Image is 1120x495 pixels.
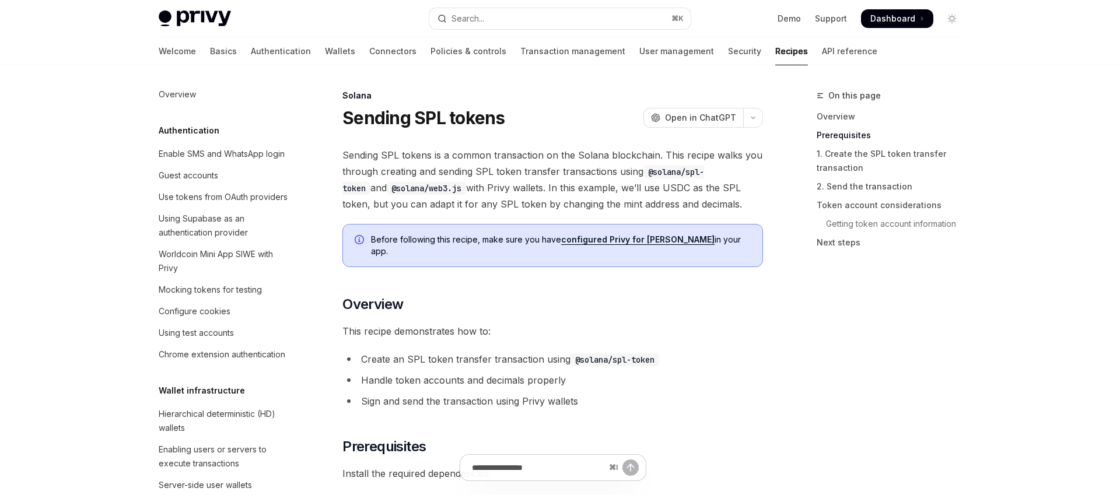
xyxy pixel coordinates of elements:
[371,234,751,257] span: Before following this recipe, make sure you have in your app.
[210,37,237,65] a: Basics
[149,165,299,186] a: Guest accounts
[159,10,231,27] img: light logo
[817,196,971,215] a: Token account considerations
[159,384,245,398] h5: Wallet infrastructure
[159,190,288,204] div: Use tokens from OAuth providers
[342,295,403,314] span: Overview
[159,347,285,361] div: Chrome extension authentication
[342,90,763,101] div: Solana
[817,233,971,252] a: Next steps
[159,247,292,275] div: Worldcoin Mini App SIWE with Privy
[159,147,285,161] div: Enable SMS and WhatsApp login
[159,443,292,471] div: Enabling users or servers to execute transactions
[159,478,252,492] div: Server-side user wallets
[342,147,763,212] span: Sending SPL tokens is a common transaction on the Solana blockchain. This recipe walks you throug...
[355,235,366,247] svg: Info
[149,244,299,279] a: Worldcoin Mini App SIWE with Privy
[387,182,466,195] code: @solana/web3.js
[870,13,915,24] span: Dashboard
[149,187,299,208] a: Use tokens from OAuth providers
[159,407,292,435] div: Hierarchical deterministic (HD) wallets
[159,168,218,182] div: Guest accounts
[429,8,691,29] button: Open search
[817,107,971,126] a: Overview
[325,37,355,65] a: Wallets
[159,124,219,138] h5: Authentication
[342,372,763,388] li: Handle token accounts and decimals properly
[828,89,881,103] span: On this page
[778,13,801,24] a: Demo
[149,403,299,438] a: Hierarchical deterministic (HD) wallets
[943,9,961,28] button: Toggle dark mode
[520,37,625,65] a: Transaction management
[342,323,763,339] span: This recipe demonstrates how to:
[561,234,715,245] a: configured Privy for [PERSON_NAME]
[728,37,761,65] a: Security
[639,37,714,65] a: User management
[817,126,971,145] a: Prerequisites
[149,143,299,164] a: Enable SMS and WhatsApp login
[149,439,299,474] a: Enabling users or servers to execute transactions
[817,145,971,177] a: 1. Create the SPL token transfer transaction
[159,326,234,340] div: Using test accounts
[665,112,736,124] span: Open in ChatGPT
[251,37,311,65] a: Authentication
[159,304,230,318] div: Configure cookies
[822,37,877,65] a: API reference
[342,393,763,409] li: Sign and send the transaction using Privy wallets
[452,12,484,26] div: Search...
[472,455,604,480] input: Ask a question...
[430,37,506,65] a: Policies & controls
[159,212,292,240] div: Using Supabase as an authentication provider
[369,37,416,65] a: Connectors
[643,108,743,128] button: Open in ChatGPT
[817,215,971,233] a: Getting token account information
[149,84,299,105] a: Overview
[149,279,299,300] a: Mocking tokens for testing
[570,353,659,366] code: @solana/spl-token
[149,322,299,343] a: Using test accounts
[775,37,808,65] a: Recipes
[342,107,505,128] h1: Sending SPL tokens
[149,208,299,243] a: Using Supabase as an authentication provider
[622,459,639,476] button: Send message
[159,283,262,297] div: Mocking tokens for testing
[149,301,299,322] a: Configure cookies
[817,177,971,196] a: 2. Send the transaction
[815,13,847,24] a: Support
[861,9,933,28] a: Dashboard
[159,37,196,65] a: Welcome
[342,437,426,456] span: Prerequisites
[671,14,684,23] span: ⌘ K
[159,87,196,101] div: Overview
[342,351,763,367] li: Create an SPL token transfer transaction using
[149,344,299,365] a: Chrome extension authentication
